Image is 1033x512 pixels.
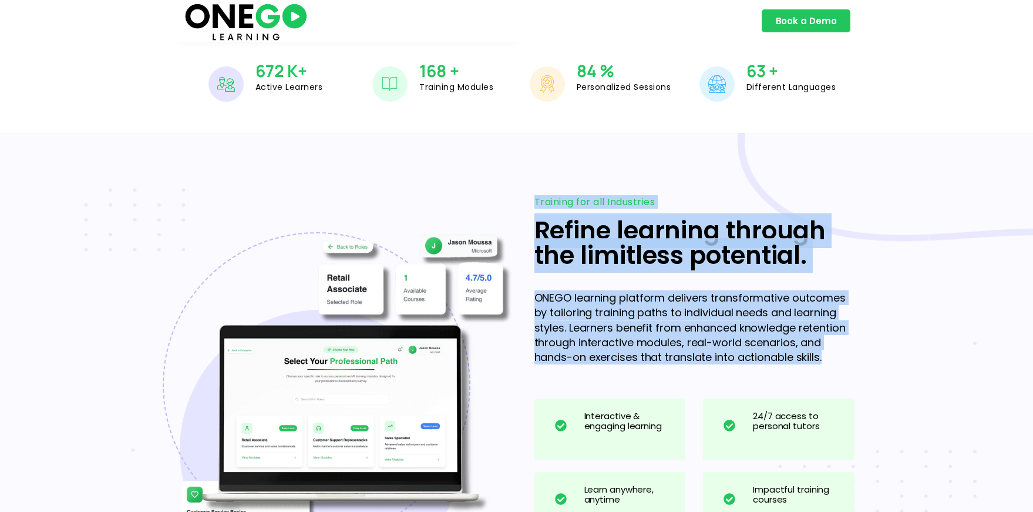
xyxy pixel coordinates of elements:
[450,60,459,82] span: +
[419,83,493,92] h5: Training Modules
[577,60,597,82] span: 84
[584,485,674,505] h3: Learn anywhere, anytime
[584,411,674,431] h3: Interactive & engaging learning
[769,60,778,82] span: +
[753,411,843,431] h3: 24/7 access to personal tutors
[762,9,851,32] a: Book a Demo
[534,290,854,364] p: ONEGO learning platform delivers transformative outcomes by tailoring training paths to individua...
[753,485,843,505] h3: Impactful training courses
[776,16,837,25] span: Book a Demo
[746,60,766,82] span: 63
[255,83,323,92] h5: Active Learners
[534,219,854,268] h2: Refine learning through the limitless potential.
[577,83,671,92] h5: Personalized Sessions
[600,60,614,82] span: %
[746,83,836,92] h5: Different Languages
[287,60,307,82] span: K+
[255,60,284,82] span: 672
[419,60,446,82] span: 168
[534,198,854,207] h5: Training for all Industries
